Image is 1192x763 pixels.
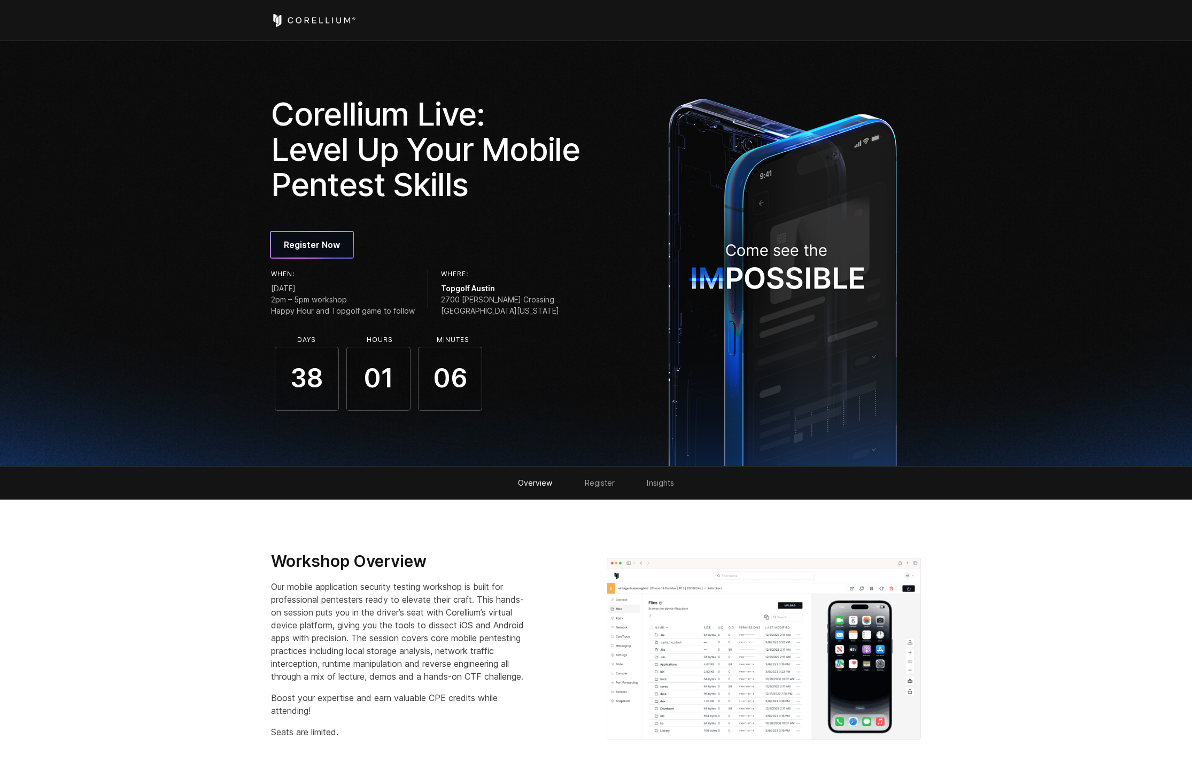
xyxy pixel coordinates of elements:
h6: Where: [441,270,559,278]
h3: Workshop Overview [271,551,532,572]
span: Topgolf Austin [441,283,559,294]
p: Our mobile application security testing workshop is built for professional pentesters ready to el... [271,580,532,683]
p: Seats are limited. [271,726,532,738]
a: Register [585,478,615,487]
a: Overview [518,478,553,487]
span: Boost your expertise and earn valuable CPE credits while attending! [271,692,498,716]
span: 2pm – 5pm workshop Happy Hour and Topgolf game to follow [271,294,415,316]
h1: Corellium Live: Level Up Your Mobile Pentest Skills [271,96,589,202]
span: 38 [275,347,339,411]
span: 06 [418,347,482,411]
li: Hours [347,336,412,344]
h6: When: [271,270,415,278]
span: [DATE] [271,283,415,294]
img: ImpossibleDevice_1x [663,92,902,466]
span: 01 [346,347,411,411]
span: 2700 [PERSON_NAME] Crossing [GEOGRAPHIC_DATA][US_STATE] [441,294,559,316]
span: Register Now [284,238,340,251]
a: Corellium Home [271,14,356,27]
li: Days [274,336,338,344]
a: Register Now [271,232,353,258]
li: Minutes [421,336,485,344]
a: Insights [647,478,674,487]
